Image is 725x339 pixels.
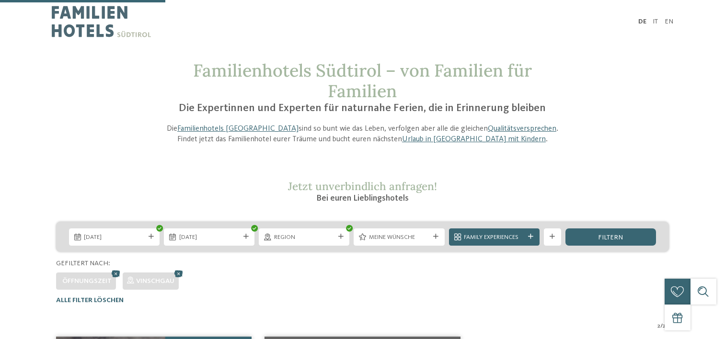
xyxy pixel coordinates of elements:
p: Die sind so bunt wie das Leben, verfolgen aber alle die gleichen . Findet jetzt das Familienhotel... [158,124,568,145]
a: Urlaub in [GEOGRAPHIC_DATA] mit Kindern [402,136,546,143]
span: Bei euren Lieblingshotels [316,194,409,203]
span: / [660,322,663,330]
span: [DATE] [179,233,240,242]
a: DE [638,18,646,25]
span: Alle Filter löschen [56,297,124,304]
a: EN [665,18,673,25]
span: Meine Wünsche [369,233,429,242]
span: Familienhotels Südtirol – von Familien für Familien [193,59,532,102]
span: Region [274,233,334,242]
a: Qualitätsversprechen [488,125,556,133]
span: Gefiltert nach: [56,260,110,267]
a: IT [653,18,658,25]
span: [DATE] [84,233,144,242]
span: filtern [598,234,623,241]
span: Family Experiences [464,233,524,242]
span: Vinschgau [136,278,174,284]
span: 2 [657,322,660,330]
span: 27 [663,322,669,330]
span: Jetzt unverbindlich anfragen! [288,179,437,193]
a: Familienhotels [GEOGRAPHIC_DATA] [177,125,299,133]
span: Die Expertinnen und Experten für naturnahe Ferien, die in Erinnerung bleiben [179,103,546,113]
span: Öffnungszeit [62,278,112,284]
